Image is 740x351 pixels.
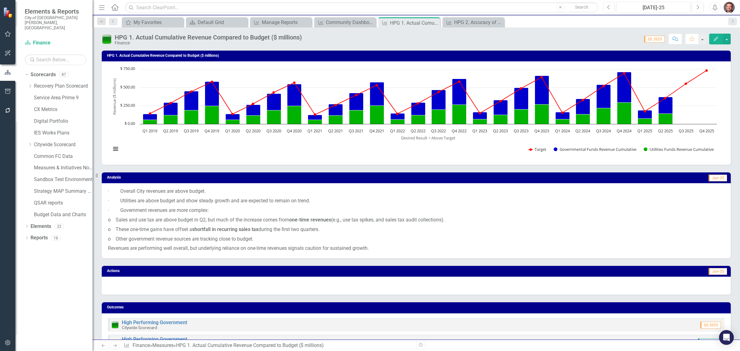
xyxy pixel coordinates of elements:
[108,66,725,159] div: Chart. Highcharts interactive chart.
[390,128,405,134] text: Q1 2022
[602,85,605,87] path: Q3 2024, 517.4. Target.
[115,41,302,45] div: Finance
[658,128,673,134] text: Q2 2025
[111,145,120,153] button: View chart menu, Chart
[226,120,240,124] path: Q1 2020, 57.54. Utilities Funds Revenue Cumulative.
[401,135,455,141] text: Desired Result = Above Target
[454,19,503,26] div: HPG 2. Accuracy of Cumulative Budgeted Expenses ($ millions)
[273,91,275,94] path: Q3 2020, 430.45. Target.
[108,206,725,215] p: · Government revenues are more complex:
[184,91,199,110] path: Q3 2019, 260.5. Governmental Funds Revenue Cumulative.
[556,119,570,124] path: Q1 2024, 66.75. Utilities Funds Revenue Cumulative.
[329,116,343,124] path: Q2 2021, 114.94. Utilities Funds Revenue Cumulative.
[108,244,725,252] p: Revenues are performing well overall, but underlying reliance on one-time revenues signals cautio...
[25,8,86,15] span: Elements & Reports
[111,338,119,345] img: Not Defined
[34,164,92,171] a: Measures & Initiatives No Longer Used
[349,93,364,110] path: Q3 2021, 236.06. Governmental Funds Revenue Cumulative.
[576,114,590,124] path: Q2 2024, 132.93. Utilities Funds Revenue Cumulative.
[225,128,240,134] text: Q1 2020
[54,224,64,229] div: 22
[473,119,487,124] path: Q1 2023, 63.41. Utilities Funds Revenue Cumulative.
[163,128,178,134] text: Q2 2019
[34,106,92,113] a: CX Metrics
[287,106,302,124] path: Q4 2020, 244.93. Utilities Funds Revenue Cumulative.
[205,82,219,106] path: Q4 2019, 333.88. Governmental Funds Revenue Cumulative.
[176,342,324,348] div: HPG 1. Actual Cumulative Revenue Compared to Budget ($ millions)
[458,81,461,83] path: Q4 2022, 579.33. Target.
[108,66,720,159] svg: Interactive chart
[262,19,310,26] div: Manage Reports
[307,128,322,134] text: Q1 2021
[149,112,151,115] path: Q1 2019, 142.35. Target.
[561,112,564,114] path: Q1 2024, 153.47. Target.
[293,81,296,84] path: Q4 2020, 564.53. Target.
[473,112,487,119] path: Q1 2023, 99.71. Governmental Funds Revenue Cumulative.
[289,217,331,223] strong: one-time revenues
[112,78,117,115] text: Revenue ($ millions)
[108,234,725,244] p: o Other government revenue sources are tracking close to budget.
[226,114,240,120] path: Q1 2020, 77.9. Governmental Funds Revenue Cumulative.
[376,84,378,87] path: Q4 2021, 529.55. Target.
[108,188,725,196] p: · Overall City revenues are above budget.
[34,83,92,90] a: Recovery Plan Scorecard
[142,128,157,134] text: Q1 2019
[596,128,611,134] text: Q3 2024
[679,128,693,134] text: Q3 2025
[308,115,322,120] path: Q1 2021, 69.81. Governmental Funds Revenue Cumulative.
[444,19,503,26] a: HPG 2. Accuracy of Cumulative Budgeted Expenses ($ millions)
[3,7,14,18] img: ClearPoint Strategy
[514,88,528,109] path: Q3 2023, 296.28. Governmental Funds Revenue Cumulative.
[107,269,354,273] h3: Actions
[192,226,258,232] strong: shortfall in recurring sales tax
[685,82,687,85] path: Q3 2025, 550.742. Target.
[108,215,725,225] p: o Sales and use tax are above budget in Q2, but much of the increase comes from (e.g., use tax sp...
[535,76,549,105] path: Q4 2023, 389.975. Governmental Funds Revenue Cumulative.
[190,90,193,93] path: Q3 2019, 442.78. Target.
[252,103,254,105] path: Q2 2020, 274.65. Target.
[170,102,172,104] path: Q2 2019, 285.4. Target.
[452,105,467,124] path: Q4 2022, 263.31. Utilities Funds Revenue Cumulative.
[411,115,425,124] path: Q2 2022, 119.68. Utilities Funds Revenue Cumulative.
[493,128,508,134] text: Q2 2023
[534,128,549,134] text: Q4 2023
[34,153,92,160] a: Common FC Data
[494,100,508,115] path: Q2 2023, 202.71. Governmental Funds Revenue Cumulative.
[267,110,281,124] path: Q3 2020, 185.52. Utilities Funds Revenue Cumulative.
[326,19,374,26] div: Community Dashboard Reminder (Budget Office)
[187,19,246,26] a: Default Grid
[541,76,543,79] path: Q4 2023, 638.93. Target.
[520,87,522,90] path: Q3 2023, 486.27. Target.
[108,225,725,234] p: o These one-time gains have offset a during the first two quarters.
[111,321,119,328] img: On Target
[267,94,281,110] path: Q3 2020, 228.73. Governmental Funds Revenue Cumulative.
[314,114,316,116] path: Q1 2021, 128.14. Target.
[566,3,597,12] button: Search
[115,34,302,41] div: HPG 1. Actual Cumulative Revenue Compared to Budget ($ millions)
[152,342,174,348] a: Measures
[623,72,626,75] path: Q4 2024, 693.06. Target.
[619,4,688,11] div: [DATE]-25
[432,90,446,110] path: Q3 2022, 266.16. Governmental Funds Revenue Cumulative.
[432,110,446,124] path: Q3 2022, 198.02. Utilities Funds Revenue Cumulative.
[479,112,481,114] path: Q1 2023, 148.39. Target.
[125,121,135,126] text: $ 0.00
[452,79,467,105] path: Q4 2022, 355.96. Governmental Funds Revenue Cumulative.
[164,115,178,124] path: Q2 2019, 119.31. Utilities Funds Revenue Cumulative.
[102,34,112,44] img: On Target
[617,128,632,134] text: Q4 2024
[134,19,182,26] div: My Favorites
[597,85,611,108] path: Q3 2024, 318.81. Governmental Funds Revenue Cumulative.
[108,196,725,206] p: · Utilities are above budget and show steady growth and are expected to remain on trend.
[396,113,399,115] path: Q1 2022, 139.26. Target.
[494,115,508,124] path: Q2 2023, 124.72. Utilities Funds Revenue Cumulative.
[438,91,440,93] path: Q3 2022, 437.94. Target.
[514,109,528,124] path: Q3 2023, 199.993. Utilities Funds Revenue Cumulative.
[125,2,598,13] input: Search ClearPoint...
[575,128,590,134] text: Q2 2024
[143,114,157,120] path: Q1 2019, 80.52. Governmental Funds Revenue Cumulative.
[644,36,665,43] span: Q2 2025
[709,175,727,181] span: Jun-25
[556,112,570,119] path: Q1 2024, 94.29. Governmental Funds Revenue Cumulative.
[211,81,213,83] path: Q4 2019, 575.9. Target.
